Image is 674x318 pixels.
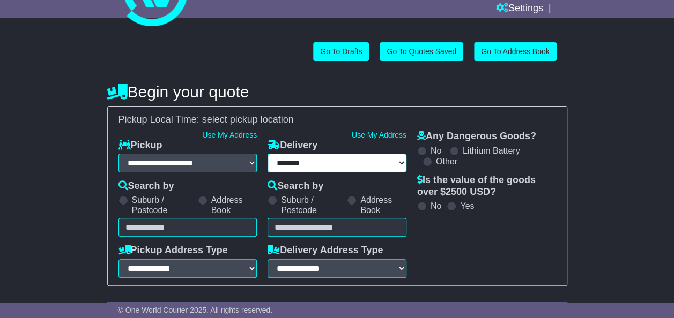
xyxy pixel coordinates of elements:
[431,146,441,156] label: No
[463,146,520,156] label: Lithium Battery
[380,42,463,61] a: Go To Quotes Saved
[460,201,474,211] label: Yes
[113,114,561,126] div: Pickup Local Time:
[107,83,567,101] h4: Begin your quote
[211,195,257,215] label: Address Book
[470,186,490,197] span: USD
[268,140,317,152] label: Delivery
[268,245,383,256] label: Delivery Address Type
[446,186,467,197] span: 2500
[417,175,556,198] label: Is the value of the goods over $ ?
[313,42,369,61] a: Go To Drafts
[281,195,342,215] label: Suburb / Postcode
[118,306,273,314] span: © One World Courier 2025. All rights reserved.
[431,201,441,211] label: No
[118,180,174,192] label: Search by
[268,180,323,192] label: Search by
[202,114,294,125] span: select pickup location
[474,42,556,61] a: Go To Address Book
[202,131,257,139] a: Use My Address
[436,156,457,166] label: Other
[417,131,536,142] label: Any Dangerous Goods?
[118,245,228,256] label: Pickup Address Type
[360,195,406,215] label: Address Book
[352,131,406,139] a: Use My Address
[118,140,162,152] label: Pickup
[132,195,192,215] label: Suburb / Postcode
